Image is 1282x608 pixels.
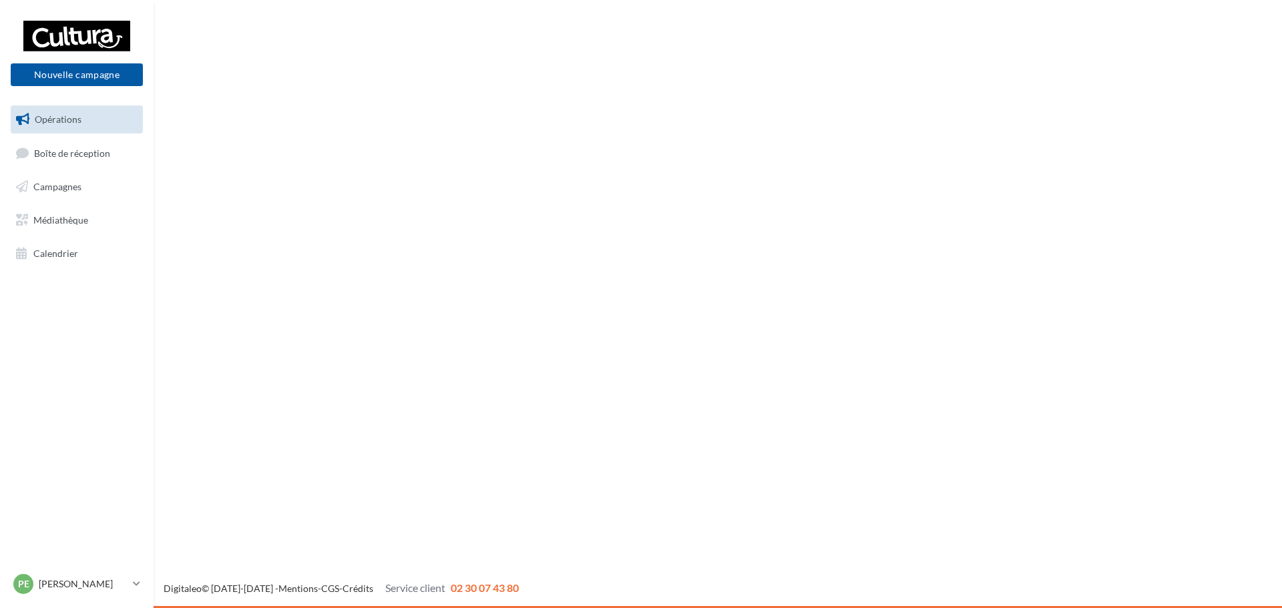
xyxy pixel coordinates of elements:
a: Campagnes [8,173,146,201]
span: 02 30 07 43 80 [451,581,519,594]
span: Opérations [35,113,81,125]
span: Service client [385,581,445,594]
a: Calendrier [8,240,146,268]
span: Boîte de réception [34,147,110,158]
a: Crédits [343,583,373,594]
a: CGS [321,583,339,594]
a: Pe [PERSON_NAME] [11,571,143,597]
p: [PERSON_NAME] [39,577,128,591]
a: Opérations [8,105,146,133]
span: Calendrier [33,247,78,258]
span: Campagnes [33,181,81,192]
a: Digitaleo [164,583,202,594]
a: Boîte de réception [8,139,146,168]
span: Médiathèque [33,214,88,226]
a: Médiathèque [8,206,146,234]
button: Nouvelle campagne [11,63,143,86]
span: © [DATE]-[DATE] - - - [164,583,519,594]
span: Pe [18,577,29,591]
a: Mentions [278,583,318,594]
